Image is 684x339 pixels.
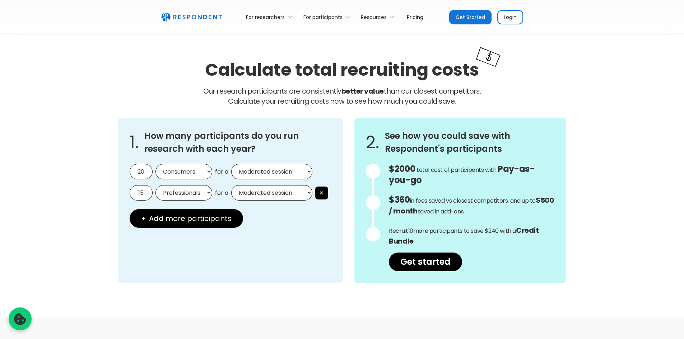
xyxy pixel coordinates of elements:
span: $2000 [389,163,415,175]
button: × [315,187,328,199]
div: For researchers [242,9,299,25]
p: in fees saved vs closest competitors, and up to saved in add-ons [389,195,554,217]
div: For participants [303,14,343,21]
h3: How many participants do you run research with each year? [144,130,332,155]
span: Add more participants [149,215,232,222]
a: Get started [389,253,462,271]
span: $360 [389,194,410,206]
a: home [161,13,222,22]
a: Login [497,10,523,24]
span: 2. [366,139,379,146]
button: + Add more participants [130,209,243,228]
span: Calculate your recruiting costs now to see how much you could save. [228,96,456,106]
span: 1. [130,139,139,146]
div: For participants [299,9,357,25]
div: Resources [361,14,387,21]
a: Get Started [449,10,492,24]
span: total cost of participants with [417,166,497,174]
div: For researchers [246,14,285,21]
span: Pay-as-you-go [389,163,534,186]
span: for a [215,168,228,175]
span: + [141,215,146,222]
img: Untitled UI logotext [161,13,222,22]
p: Recruit more participants to save $240 with a [389,225,554,247]
span: for a [215,189,228,197]
a: Pricing [401,9,429,25]
span: 10 [408,227,413,235]
h2: Calculate total recruiting costs [205,58,479,82]
strong: better value [341,86,384,96]
p: Our research participants are consistently than our closest competitors. [118,86,566,107]
h3: See how you could save with Respondent's participants [385,130,554,155]
div: Resources [357,9,401,25]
